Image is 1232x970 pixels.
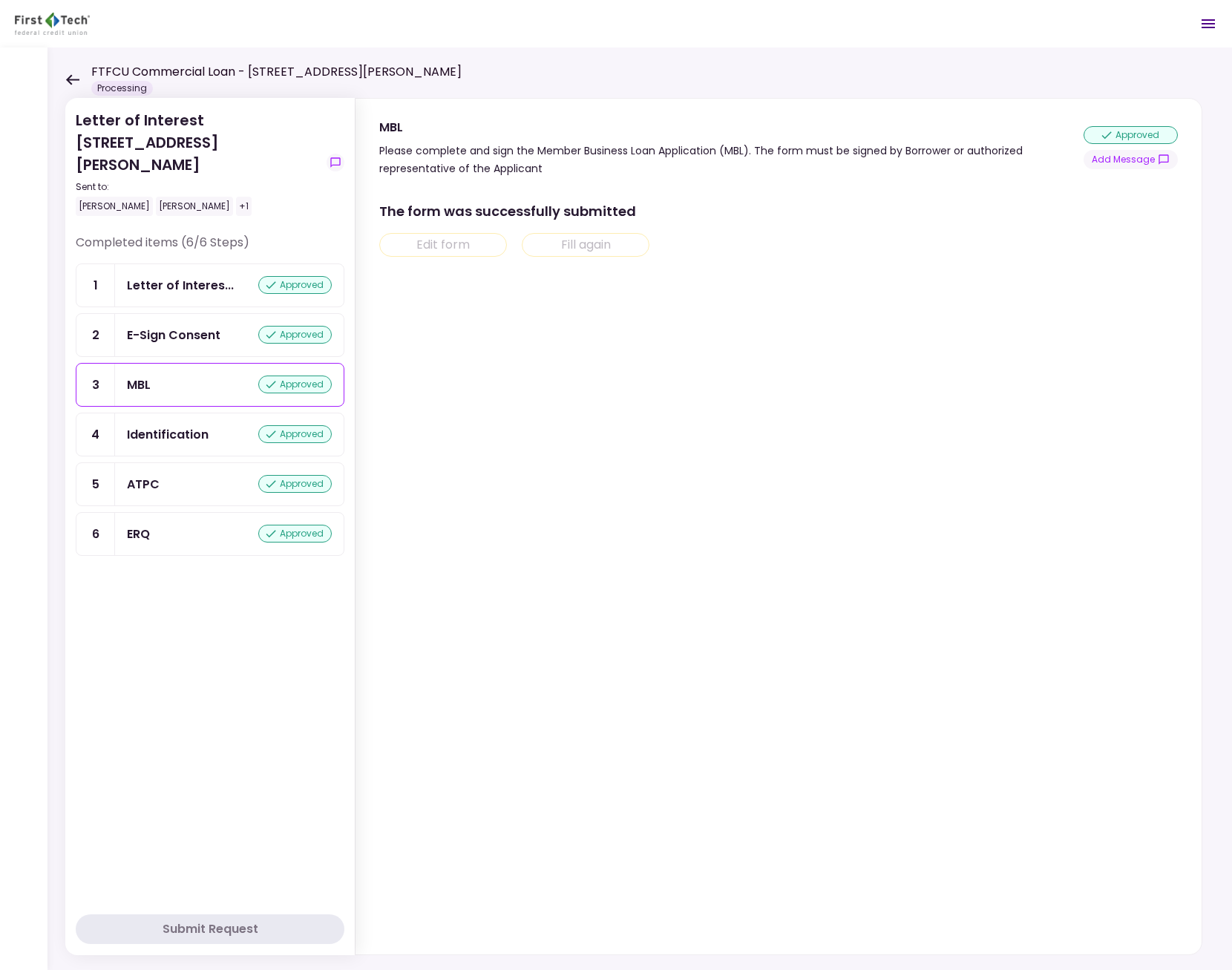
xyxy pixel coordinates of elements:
[15,13,90,35] img: Partner icon
[1084,150,1178,169] button: show-messages
[76,313,344,357] a: 2E-Sign Consentapproved
[76,234,344,263] div: Completed items (6/6 Steps)
[76,462,344,506] a: 5ATPCapproved
[379,201,1175,221] div: The form was successfully submitted
[91,63,462,81] h1: FTFCU Commercial Loan - [STREET_ADDRESS][PERSON_NAME]
[76,364,115,406] div: 3
[236,197,252,216] div: +1
[1190,6,1226,42] button: Open menu
[258,525,332,543] div: approved
[76,263,344,307] a: 1Letter of Interestapproved
[127,276,234,295] div: Letter of Interest
[76,463,115,505] div: 5
[127,475,160,494] div: ATPC
[127,326,220,344] div: E-Sign Consent
[258,326,332,344] div: approved
[76,180,321,194] div: Sent to:
[76,413,344,456] a: 4Identificationapproved
[127,425,209,444] div: Identification
[327,154,344,171] button: show-messages
[379,233,507,257] button: Edit form
[522,233,649,257] button: Fill again
[258,376,332,393] div: approved
[355,98,1202,955] div: MBLPlease complete and sign the Member Business Loan Application (MBL). The form must be signed b...
[258,276,332,294] div: approved
[76,363,344,407] a: 3MBLapproved
[76,914,344,944] button: Submit Request
[76,413,115,456] div: 4
[156,197,233,216] div: [PERSON_NAME]
[76,109,321,216] div: Letter of Interest [STREET_ADDRESS][PERSON_NAME]
[163,920,258,938] div: Submit Request
[91,81,153,96] div: Processing
[258,475,332,493] div: approved
[76,513,115,555] div: 6
[379,118,1084,137] div: MBL
[127,376,151,394] div: MBL
[258,425,332,443] div: approved
[76,314,115,356] div: 2
[1084,126,1178,144] div: approved
[76,264,115,307] div: 1
[76,512,344,556] a: 6ERQapproved
[76,197,153,216] div: [PERSON_NAME]
[127,525,150,543] div: ERQ
[379,142,1084,177] div: Please complete and sign the Member Business Loan Application (MBL). The form must be signed by B...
